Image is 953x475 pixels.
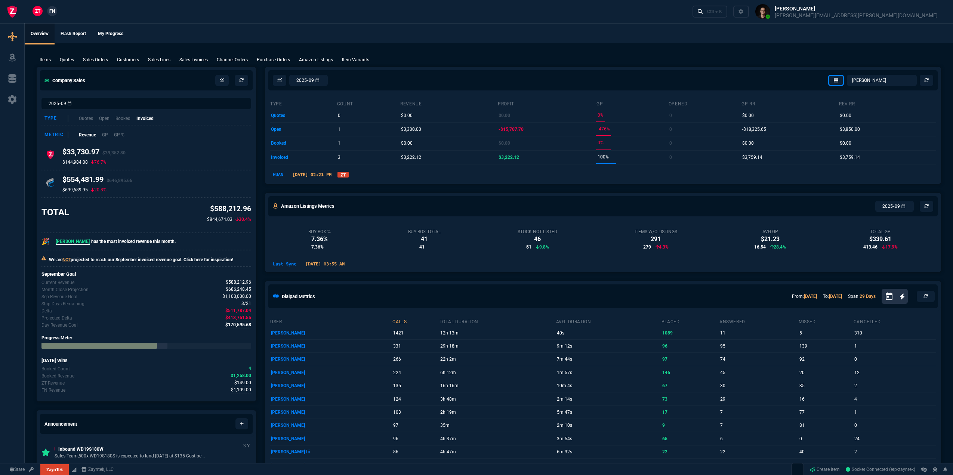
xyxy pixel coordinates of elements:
p: Inbound WD19S180W [55,446,205,453]
p: 96 [662,341,718,351]
p: 6m 32s [557,447,660,457]
p: Progress Meter [41,334,251,341]
p: -476% [598,124,610,134]
p: 22h 2m [440,354,555,364]
p: 5 [662,460,718,470]
a: AXRZl1mUCILub4BoAAEB [846,466,915,473]
p: 1 [854,407,935,417]
h5: Dialpad Metrics [282,293,315,300]
button: Open calendar [885,291,900,302]
p: GP [102,132,108,138]
p: 40s [557,328,660,338]
p: [PERSON_NAME] [271,341,391,351]
div: Stock Not Listed [518,229,557,235]
p: spec.value [219,286,252,293]
p: Items [40,56,51,63]
p: 2m 10s [557,420,660,431]
p: 7 [720,420,797,431]
p: Sales Orders [83,56,108,63]
p: 96 [393,434,438,444]
p: Delta divided by the remaining ship days. [41,322,78,329]
p: 65 [662,434,718,444]
p: 45 [720,367,797,378]
span: 51 [526,244,531,250]
p: Span: [848,293,876,300]
a: API TOKEN [27,466,36,473]
p: $144,984.08 [62,159,88,165]
p: spec.value [219,321,252,329]
div: $21.23 [754,235,786,244]
p: 9m 12s [557,341,660,351]
p: 4.3% [656,244,669,250]
p: 5 [799,328,852,338]
p: $588,212.96 [207,204,251,215]
p: Booked [115,115,130,122]
span: Today's Fornida revenue [231,386,251,394]
th: answered [719,316,798,326]
p: 97 [393,420,438,431]
p: 45 [720,460,797,470]
p: -$18,325.65 [742,124,766,135]
div: Total GP [863,229,898,235]
p: 20 [799,367,852,378]
p: 76.7% [91,159,107,165]
p: The difference between the current month's Revenue and the goal. [41,308,52,314]
p: 97 [662,354,718,364]
p: $3,222.12 [499,152,519,163]
span: Revenue for Sep. [226,279,251,286]
span: Company Revenue Goal for Sep. [222,293,251,300]
p: 139 [799,341,852,351]
p: 135 [393,380,438,391]
h5: Announcement [44,420,77,428]
p: 0 [669,124,672,135]
div: 41 [408,235,441,244]
div: 7.36% [308,235,331,244]
div: Ctrl + K [707,9,722,15]
th: GP [596,98,668,108]
p: $0.00 [840,138,851,148]
p: 74 [720,354,797,364]
th: avg. duration [556,316,661,326]
th: Rev RR [839,98,936,108]
p: 11 [720,328,797,338]
p: spec.value [242,365,252,372]
a: [DATE] [829,294,842,299]
p: Item Variants [342,56,369,63]
p: 74 [393,460,438,470]
a: Global State [7,466,27,473]
td: open [270,122,337,136]
span: Out of 21 ship days in Sep - there are 3 remaining. [241,300,251,307]
p: [PERSON_NAME] [271,354,391,364]
p: 16 [799,394,852,404]
p: 29h 18m [440,341,555,351]
p: Amazon Listings [299,56,333,63]
p: $3,300.00 [401,124,421,135]
span: The difference between the current month's Revenue goal and projected month-end. [225,314,251,321]
p: 100% [598,152,609,162]
p: 310 [854,328,935,338]
p: Sales Invoices [179,56,208,63]
span: ZT [35,8,40,15]
p: [PERSON_NAME] [271,328,391,338]
td: invoiced [270,150,337,164]
p: 6 [720,434,797,444]
p: has the most invoiced revenue this month. [56,238,176,245]
p: To: [823,293,842,300]
p: 73 [662,394,718,404]
p: Today's Booked revenue [41,373,74,379]
h3: TOTAL [41,207,69,218]
p: [PERSON_NAME] [271,407,391,417]
p: 24 [854,434,935,444]
p: 146 [662,367,718,378]
p: 0 [669,110,672,121]
p: 23 [799,460,852,470]
p: 22 [720,447,797,457]
p: $0.00 [742,110,754,121]
p: 86 [393,447,438,457]
p: 12 [854,367,935,378]
p: 17.9% [882,244,898,250]
a: Overview [25,24,55,44]
p: spec.value [219,314,252,321]
p: 331 [393,341,438,351]
p: 1m 57s [557,367,660,378]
